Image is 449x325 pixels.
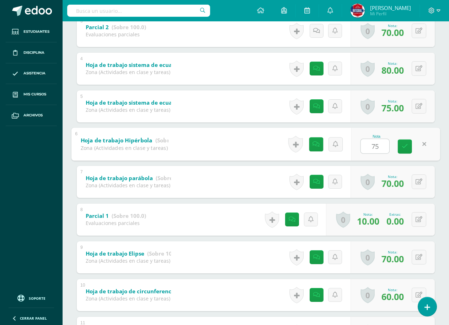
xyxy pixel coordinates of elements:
div: Extras: [386,212,404,217]
span: 60.00 [381,290,404,303]
a: Hoja de trabajo sistema de ecuaciones 3x3 [86,59,237,71]
a: 0 [360,98,375,115]
span: Asistencia [23,70,46,76]
span: Cerrar panel [20,316,47,321]
a: Hoja de trabajo Elipse (Sobre 100.0) [86,248,182,260]
span: Mis cursos [23,91,46,97]
div: Nota: [381,23,404,28]
span: Disciplina [23,50,44,56]
a: Parcial 2 (Sobre 100.0) [86,22,146,33]
b: Hoja de trabajo sistema de ecuaciones 3x3 [86,61,200,68]
div: Nota [360,135,393,138]
a: Hoja de trabajo sistema de ecuaciones 2x2 [86,97,237,109]
a: 0 [360,249,375,266]
a: 0 [336,211,350,228]
span: 70.00 [381,253,404,265]
div: Nota: [381,287,404,292]
span: 70.00 [381,177,404,189]
span: 80.00 [381,64,404,76]
a: Soporte [9,293,54,303]
span: [PERSON_NAME] [370,4,411,11]
a: 0 [360,23,375,39]
span: Estudiantes [23,29,49,35]
div: Evaluaciones parciales [86,31,146,38]
a: Asistencia [6,63,57,84]
span: 10.00 [357,215,379,227]
div: Evaluaciones parciales [86,220,146,226]
div: Nota: [381,250,404,255]
a: Hoja de trabajo parábola (Sobre 100.0) [86,173,190,184]
strong: (Sobre 100.0) [112,23,146,31]
div: Zona (Actividades en clase y tareas) [86,182,171,189]
div: Nota: [357,212,379,217]
input: 0-100.0 [361,139,389,153]
a: Estudiantes [6,21,57,42]
span: Mi Perfil [370,11,411,17]
a: 0 [360,174,375,190]
strong: (Sobre 100.0) [112,212,146,219]
a: Hoja de trabajo de circunferencia [86,286,214,297]
b: Hoja de trabajo parábola [86,174,153,182]
div: Zona (Actividades en clase y tareas) [86,69,171,75]
img: b162ec331ce9f8bdc5a41184ad28ca5c.png [351,4,365,18]
strong: (Sobre 100.0) [155,136,191,144]
a: Mis cursos [6,84,57,105]
span: 0.00 [386,215,404,227]
a: Hoja de trabajo Hipérbola (Sobre 100.0) [81,135,191,146]
div: Nota: [381,61,404,66]
a: Disciplina [6,42,57,63]
input: Busca un usuario... [67,5,210,17]
a: 0 [360,287,375,303]
div: Nota: [381,174,404,179]
b: Parcial 2 [86,23,109,31]
b: Hoja de trabajo de circunferencia [86,288,176,295]
span: Soporte [29,296,46,301]
div: Zona (Actividades en clase y tareas) [86,295,171,302]
div: Zona (Actividades en clase y tareas) [81,144,169,151]
span: 75.00 [381,102,404,114]
a: Parcial 1 (Sobre 100.0) [86,210,146,222]
div: Zona (Actividades en clase y tareas) [86,106,171,113]
b: Hoja de trabajo sistema de ecuaciones 2x2 [86,99,200,106]
strong: (Sobre 100.0) [147,250,182,257]
span: 70.00 [381,26,404,38]
b: Hoja de trabajo Elipse [86,250,144,257]
span: Archivos [23,112,43,118]
div: Zona (Actividades en clase y tareas) [86,257,171,264]
strong: (Sobre 100.0) [156,174,190,182]
a: Archivos [6,105,57,126]
div: Nota: [381,99,404,104]
b: Hoja de trabajo Hipérbola [81,136,153,144]
b: Parcial 1 [86,212,109,219]
a: 0 [360,61,375,77]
